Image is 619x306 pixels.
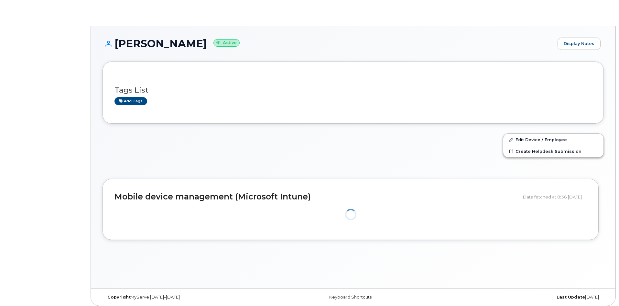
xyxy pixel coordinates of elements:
[114,86,592,94] h3: Tags List
[437,295,604,300] div: [DATE]
[503,134,603,145] a: Edit Device / Employee
[107,295,131,300] strong: Copyright
[103,295,270,300] div: MyServe [DATE]–[DATE]
[523,191,587,203] div: Data fetched at 8:36 [DATE]
[114,192,518,201] h2: Mobile device management (Microsoft Intune)
[503,145,603,157] a: Create Helpdesk Submission
[103,38,554,49] h1: [PERSON_NAME]
[558,38,601,50] a: Display Notes
[114,97,147,105] a: Add tags
[557,295,585,300] strong: Last Update
[329,295,372,300] a: Keyboard Shortcuts
[213,39,240,47] small: Active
